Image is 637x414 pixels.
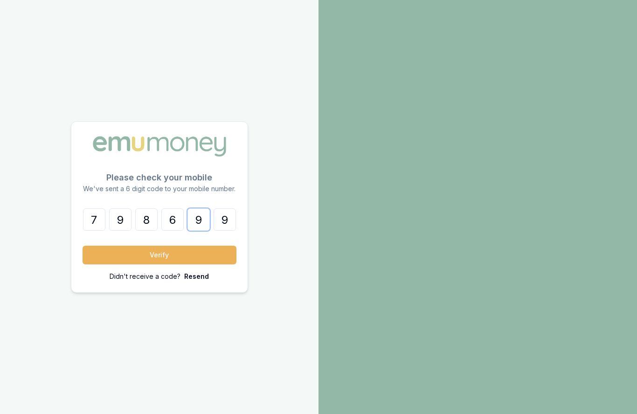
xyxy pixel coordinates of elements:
p: Please check your mobile [83,171,236,184]
p: Didn't receive a code? [110,272,180,281]
button: Verify [83,246,236,264]
p: We've sent a 6 digit code to your mobile number. [83,184,236,193]
img: Emu Money [90,133,229,160]
p: Resend [184,272,209,281]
